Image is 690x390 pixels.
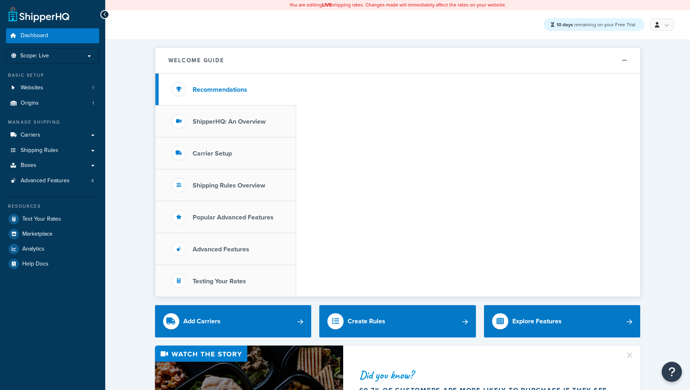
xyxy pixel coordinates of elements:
[556,21,573,28] strong: 10 days
[556,21,635,28] span: remaining on your Free Trial
[21,100,39,107] span: Origins
[155,305,312,337] a: Add Carriers
[155,48,640,74] button: Welcome Guide
[92,84,94,91] span: 1
[193,150,232,157] h3: Carrier Setup
[21,32,48,39] span: Dashboard
[6,173,99,188] a: Advanced Features4
[6,80,99,95] a: Websites1
[21,132,40,139] span: Carriers
[22,216,61,223] span: Test Your Rates
[193,118,265,125] h3: ShipperHQ: An Overview
[193,182,265,189] h3: Shipping Rules Overview
[348,316,385,327] div: Create Rules
[183,316,221,327] div: Add Carriers
[6,128,99,143] a: Carriers
[484,305,641,337] a: Explore Features
[322,1,332,8] b: LIVE
[193,278,246,285] h3: Testing Your Rates
[319,305,476,337] a: Create Rules
[6,158,99,173] a: Boxes
[6,227,99,241] a: Marketplace
[21,84,43,91] span: Websites
[22,261,49,268] span: Help Docs
[193,246,249,253] h3: Advanced Features
[6,212,99,226] a: Test Your Rates
[21,162,36,169] span: Boxes
[92,100,94,107] span: 1
[6,203,99,210] div: Resources
[6,96,99,111] li: Origins
[6,28,99,43] a: Dashboard
[91,177,94,184] span: 4
[6,257,99,271] a: Help Docs
[6,242,99,256] a: Analytics
[22,246,45,253] span: Analytics
[6,72,99,79] div: Basic Setup
[6,173,99,188] li: Advanced Features
[193,86,247,93] h3: Recommendations
[359,369,615,381] div: Did you know?
[6,80,99,95] li: Websites
[512,316,562,327] div: Explore Features
[22,231,53,238] span: Marketplace
[6,96,99,111] a: Origins1
[662,362,682,382] button: Open Resource Center
[168,57,224,63] h2: Welcome Guide
[21,177,70,184] span: Advanced Features
[193,214,274,221] h3: Popular Advanced Features
[6,119,99,126] div: Manage Shipping
[6,143,99,158] a: Shipping Rules
[21,147,58,154] span: Shipping Rules
[20,53,49,59] span: Scope: Live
